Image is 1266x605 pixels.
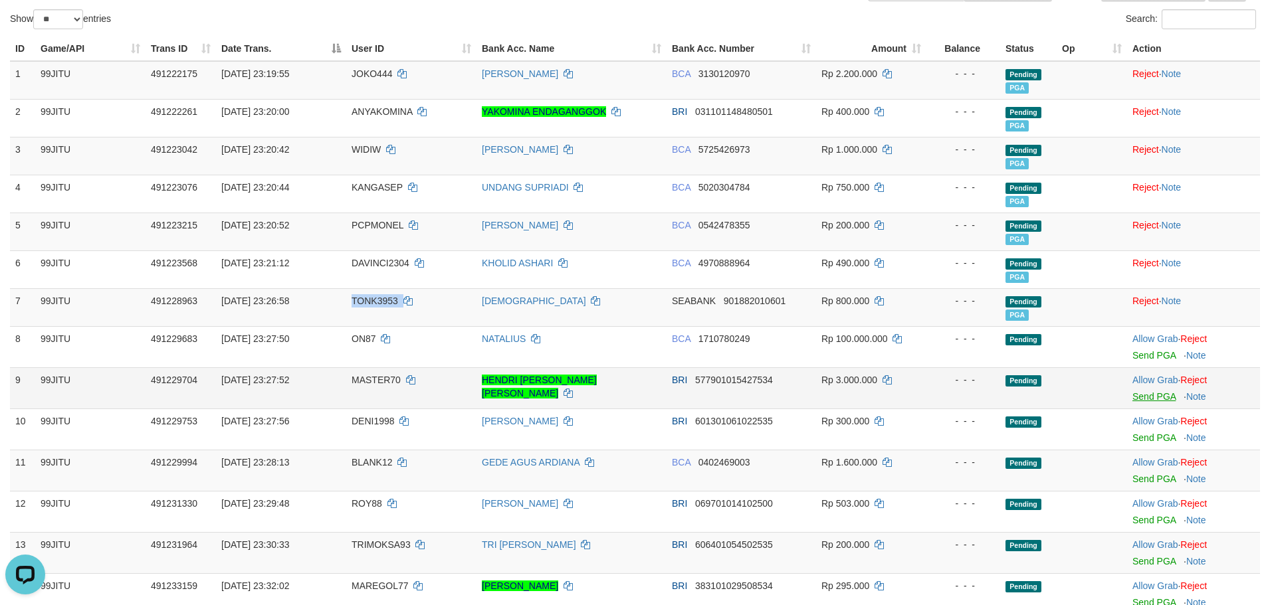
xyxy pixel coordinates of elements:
[10,250,35,288] td: 6
[1186,515,1206,525] a: Note
[1132,498,1180,509] span: ·
[1180,375,1207,385] a: Reject
[932,579,995,592] div: - - -
[932,373,995,387] div: - - -
[151,416,197,426] span: 491229753
[1005,120,1029,131] span: PGA
[35,408,146,450] td: 99JITU
[672,498,687,509] span: BRI
[1126,9,1256,29] label: Search:
[1005,375,1041,387] span: Pending
[821,220,869,230] span: Rp 200.000
[221,375,289,385] span: [DATE] 23:27:52
[352,539,411,550] span: TRIMOKSA93
[10,137,35,175] td: 3
[1005,107,1041,118] span: Pending
[10,408,35,450] td: 10
[482,220,558,230] a: [PERSON_NAME]
[352,182,403,193] span: KANGASEP
[1162,296,1182,306] a: Note
[1162,182,1182,193] a: Note
[35,326,146,367] td: 99JITU
[1132,539,1178,550] a: Allow Grab
[1186,350,1206,361] a: Note
[221,258,289,268] span: [DATE] 23:21:12
[1127,61,1260,100] td: ·
[221,144,289,155] span: [DATE] 23:20:42
[1132,296,1159,306] a: Reject
[352,580,409,591] span: MAREGOL77
[352,106,413,117] span: ANYAKOMINA
[1005,499,1041,510] span: Pending
[821,580,869,591] span: Rp 295.000
[221,220,289,230] span: [DATE] 23:20:52
[10,61,35,100] td: 1
[1162,9,1256,29] input: Search:
[1132,333,1180,344] span: ·
[821,375,877,385] span: Rp 3.000.000
[482,416,558,426] a: [PERSON_NAME]
[10,450,35,491] td: 11
[221,106,289,117] span: [DATE] 23:20:00
[821,182,869,193] span: Rp 750.000
[221,296,289,306] span: [DATE] 23:26:58
[1132,106,1159,117] a: Reject
[1005,309,1029,321] span: PGA
[221,539,289,550] span: [DATE] 23:30:33
[35,250,146,288] td: 99JITU
[35,37,146,61] th: Game/API: activate to sort column ascending
[926,37,1000,61] th: Balance
[35,491,146,532] td: 99JITU
[476,37,667,61] th: Bank Acc. Name: activate to sort column ascending
[1132,539,1180,550] span: ·
[10,491,35,532] td: 12
[1005,416,1041,428] span: Pending
[151,144,197,155] span: 491223042
[482,457,580,468] a: GEDE AGUS ARDIANA
[1180,457,1207,468] a: Reject
[35,213,146,250] td: 99JITU
[698,182,750,193] span: Copy 5020304784 to clipboard
[151,375,197,385] span: 491229704
[672,68,690,79] span: BCA
[1132,144,1159,155] a: Reject
[1127,491,1260,532] td: ·
[1132,375,1178,385] a: Allow Grab
[1180,580,1207,591] a: Reject
[35,137,146,175] td: 99JITU
[698,258,750,268] span: Copy 4970888964 to clipboard
[10,288,35,326] td: 7
[1005,234,1029,245] span: PGA
[1127,213,1260,250] td: ·
[1005,69,1041,80] span: Pending
[35,61,146,100] td: 99JITU
[821,333,888,344] span: Rp 100.000.000
[698,144,750,155] span: Copy 5725426973 to clipboard
[698,333,750,344] span: Copy 1710780249 to clipboard
[672,375,687,385] span: BRI
[932,256,995,270] div: - - -
[1005,296,1041,307] span: Pending
[482,375,597,398] a: HENDRI [PERSON_NAME] [PERSON_NAME]
[932,456,995,469] div: - - -
[221,580,289,591] span: [DATE] 23:32:02
[672,258,690,268] span: BCA
[5,5,45,45] button: Open LiveChat chat widget
[1132,432,1176,443] a: Send PGA
[352,416,395,426] span: DENI1998
[672,106,687,117] span: BRI
[672,182,690,193] span: BCA
[1132,457,1178,468] a: Allow Grab
[221,498,289,509] span: [DATE] 23:29:48
[151,296,197,306] span: 491228963
[1127,450,1260,491] td: ·
[1132,333,1178,344] a: Allow Grab
[1132,416,1178,426] a: Allow Grab
[352,68,392,79] span: JOKO444
[932,414,995,428] div: - - -
[821,106,869,117] span: Rp 400.000
[1005,272,1029,283] span: PGA
[1132,580,1178,591] a: Allow Grab
[695,416,773,426] span: Copy 601301061022535 to clipboard
[146,37,216,61] th: Trans ID: activate to sort column ascending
